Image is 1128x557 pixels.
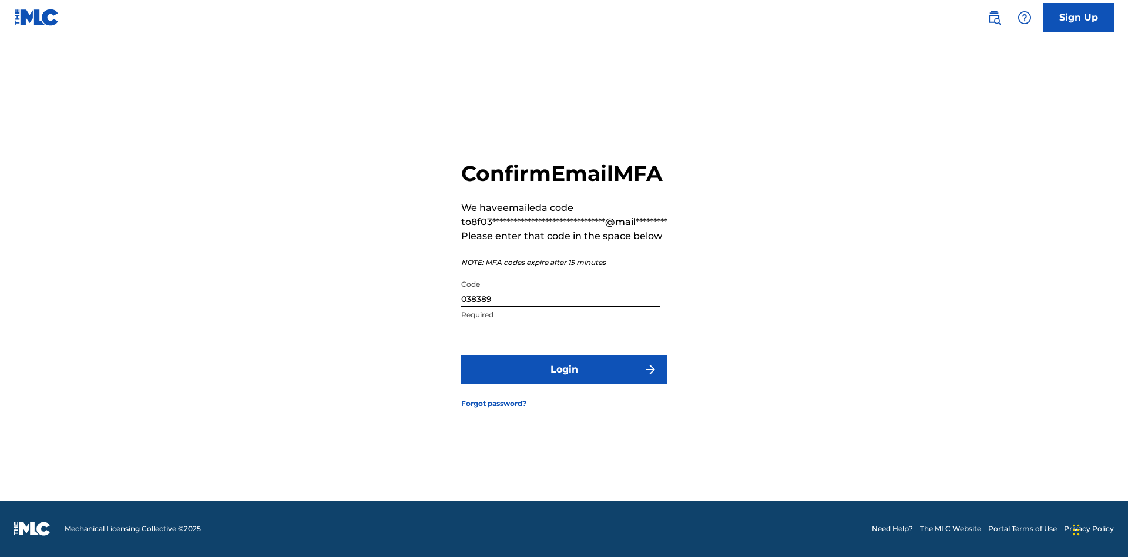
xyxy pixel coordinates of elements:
h2: Confirm Email MFA [461,160,667,187]
p: Required [461,310,660,320]
a: Public Search [982,6,1006,29]
img: logo [14,522,51,536]
button: Login [461,355,667,384]
span: Mechanical Licensing Collective © 2025 [65,524,201,534]
img: f7272a7cc735f4ea7f67.svg [643,363,657,377]
img: help [1018,11,1032,25]
a: Need Help? [872,524,913,534]
a: Sign Up [1043,3,1114,32]
div: Drag [1073,512,1080,548]
a: Portal Terms of Use [988,524,1057,534]
img: MLC Logo [14,9,59,26]
a: Forgot password? [461,398,526,409]
p: Please enter that code in the space below [461,229,667,243]
a: Privacy Policy [1064,524,1114,534]
iframe: Chat Widget [1069,501,1128,557]
div: Help [1013,6,1036,29]
img: search [987,11,1001,25]
a: The MLC Website [920,524,981,534]
p: NOTE: MFA codes expire after 15 minutes [461,257,667,268]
